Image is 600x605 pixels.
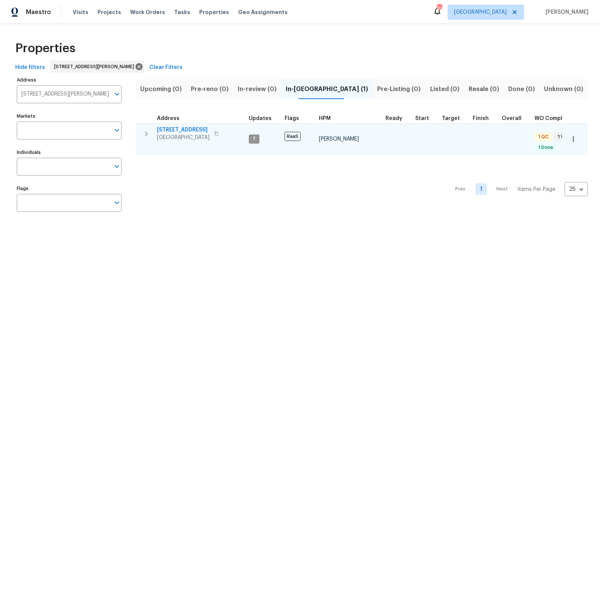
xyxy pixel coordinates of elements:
div: 100 [437,5,442,12]
span: Pre-reno (0) [191,84,229,94]
span: Visits [73,8,88,16]
span: Updates [249,116,272,121]
span: 1 Done [535,144,556,151]
span: Projects [98,8,121,16]
span: [PERSON_NAME] [542,8,589,16]
span: [GEOGRAPHIC_DATA] [454,8,507,16]
button: Open [112,161,122,172]
span: HPM [319,116,331,121]
span: [STREET_ADDRESS] [157,126,210,134]
button: Clear Filters [146,61,186,75]
span: Start [415,116,429,121]
span: Flags [285,116,299,121]
span: Properties [15,45,75,52]
div: Projected renovation finish date [473,116,496,121]
span: Work Orders [130,8,165,16]
span: 7 [250,136,259,142]
span: [STREET_ADDRESS][PERSON_NAME] [54,63,137,70]
label: Individuals [17,150,122,155]
div: Days past target finish date [502,116,528,121]
span: [PERSON_NAME] [319,136,359,142]
p: Items Per Page [517,186,555,193]
a: Goto page 1 [475,183,487,195]
span: Maestro [26,8,51,16]
span: Finish [473,116,489,121]
span: Listed (0) [430,84,459,94]
span: 1 QC [535,134,552,140]
span: Hide filters [15,63,45,72]
span: Done (0) [508,84,535,94]
span: Clear Filters [149,63,182,72]
div: Target renovation project end date [442,116,467,121]
span: In-review (0) [238,84,277,94]
button: Hide filters [12,61,48,75]
div: 25 [565,179,588,199]
span: Overall [502,116,522,121]
label: Flags [17,186,122,191]
span: Resale (0) [469,84,499,94]
span: In-[GEOGRAPHIC_DATA] (1) [286,84,368,94]
span: Geo Assignments [238,8,288,16]
button: Open [112,89,122,99]
span: Address [157,116,179,121]
button: Open [112,125,122,136]
span: Ready [386,116,402,121]
nav: Pagination Navigation [448,159,588,219]
span: Properties [199,8,229,16]
span: Upcoming (0) [140,84,182,94]
span: Target [442,116,460,121]
span: Tasks [174,10,190,15]
label: Address [17,78,122,82]
span: [GEOGRAPHIC_DATA] [157,134,210,141]
span: WO Completion [534,116,576,121]
span: Pre-Listing (0) [377,84,421,94]
button: Open [112,197,122,208]
div: Earliest renovation start date (first business day after COE or Checkout) [386,116,409,121]
div: Actual renovation start date [415,116,436,121]
span: 1 WIP [555,134,572,140]
span: RaaS [285,132,301,141]
span: Unknown (0) [544,84,583,94]
label: Markets [17,114,122,118]
div: [STREET_ADDRESS][PERSON_NAME] [50,61,144,73]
